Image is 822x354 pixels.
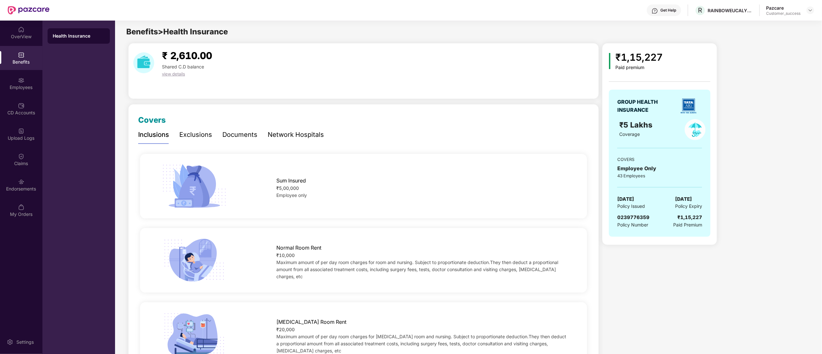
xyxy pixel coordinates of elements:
div: Get Help [661,8,676,13]
div: Exclusions [179,130,212,140]
span: 0239776359 [617,214,649,220]
img: svg+xml;base64,PHN2ZyBpZD0iQ0RfQWNjb3VudHMiIGRhdGEtbmFtZT0iQ0QgQWNjb3VudHMiIHhtbG5zPSJodHRwOi8vd3... [18,102,24,109]
span: [DATE] [675,195,692,203]
div: COVERS [617,156,702,163]
div: Network Hospitals [268,130,324,140]
span: ₹ 2,610.00 [162,50,212,61]
span: Policy Number [617,222,648,227]
div: RAINBOWEUCALYPTUS TECHNOLOGIES PRIVATE LIMITED [708,7,753,13]
img: svg+xml;base64,PHN2ZyBpZD0iSGVscC0zMngzMiIgeG1sbnM9Imh0dHA6Ly93d3cudzMub3JnLzIwMDAvc3ZnIiB3aWR0aD... [652,8,658,14]
img: svg+xml;base64,PHN2ZyBpZD0iRW1wbG95ZWVzIiB4bWxucz0iaHR0cDovL3d3dy53My5vcmcvMjAwMC9zdmciIHdpZHRoPS... [18,77,24,84]
div: ₹1,15,227 [616,50,663,65]
img: svg+xml;base64,PHN2ZyBpZD0iVXBsb2FkX0xvZ3MiIGRhdGEtbmFtZT0iVXBsb2FkIExvZ3MiIHhtbG5zPSJodHRwOi8vd3... [18,128,24,134]
span: Covers [138,115,166,125]
div: GROUP HEALTH INSURANCE [617,98,674,114]
span: Benefits > Health Insurance [126,27,228,36]
img: New Pazcare Logo [8,6,49,14]
span: Coverage [619,131,640,137]
div: Inclusions [138,130,169,140]
img: policyIcon [685,119,706,140]
img: svg+xml;base64,PHN2ZyBpZD0iSG9tZSIgeG1sbnM9Imh0dHA6Ly93d3cudzMub3JnLzIwMDAvc3ZnIiB3aWR0aD0iMjAiIG... [18,26,24,33]
span: Sum Insured [276,177,306,185]
span: Normal Room Rent [276,244,321,252]
span: [DATE] [617,195,634,203]
span: view details [162,71,185,76]
div: Documents [222,130,257,140]
div: ₹1,15,227 [677,214,702,221]
div: ₹10,000 [276,252,567,259]
img: svg+xml;base64,PHN2ZyBpZD0iRW5kb3JzZW1lbnRzIiB4bWxucz0iaHR0cDovL3d3dy53My5vcmcvMjAwMC9zdmciIHdpZH... [18,179,24,185]
img: svg+xml;base64,PHN2ZyBpZD0iQmVuZWZpdHMiIHhtbG5zPSJodHRwOi8vd3d3LnczLm9yZy8yMDAwL3N2ZyIgd2lkdGg9Ij... [18,52,24,58]
div: ₹5,00,000 [276,185,567,192]
span: ₹5 Lakhs [619,120,654,129]
img: svg+xml;base64,PHN2ZyBpZD0iTXlfT3JkZXJzIiBkYXRhLW5hbWU9Ik15IE9yZGVycyIgeG1sbnM9Imh0dHA6Ly93d3cudz... [18,204,24,210]
img: icon [159,162,229,210]
span: Maximum amount of per day room charges for room and nursing. Subject to proportionate deduction.T... [276,260,558,279]
span: Policy Issued [617,203,645,210]
img: icon [609,53,611,69]
span: Policy Expiry [675,203,702,210]
span: [MEDICAL_DATA] Room Rent [276,318,346,326]
img: svg+xml;base64,PHN2ZyBpZD0iQ2xhaW0iIHhtbG5zPSJodHRwOi8vd3d3LnczLm9yZy8yMDAwL3N2ZyIgd2lkdGg9IjIwIi... [18,153,24,160]
span: R [698,6,702,14]
span: Maximum amount of per day room charges for [MEDICAL_DATA] room and nursing. Subject to proportion... [276,334,566,353]
div: 43 Employees [617,173,702,179]
img: insurerLogo [677,95,700,117]
div: Customer_success [766,11,801,16]
div: Paid premium [616,65,663,70]
img: icon [159,236,229,285]
span: Employee only [276,192,307,198]
div: Pazcare [766,5,801,11]
div: Employee Only [617,164,702,173]
img: download [133,52,154,73]
img: svg+xml;base64,PHN2ZyBpZD0iU2V0dGluZy0yMHgyMCIgeG1sbnM9Imh0dHA6Ly93d3cudzMub3JnLzIwMDAvc3ZnIiB3aW... [7,339,13,345]
img: svg+xml;base64,PHN2ZyBpZD0iRHJvcGRvd24tMzJ4MzIiIHhtbG5zPSJodHRwOi8vd3d3LnczLm9yZy8yMDAwL3N2ZyIgd2... [808,8,813,13]
div: ₹20,000 [276,326,567,333]
span: Paid Premium [673,221,702,228]
span: Shared C.D balance [162,64,204,69]
div: Settings [14,339,36,345]
div: Health Insurance [53,33,105,39]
